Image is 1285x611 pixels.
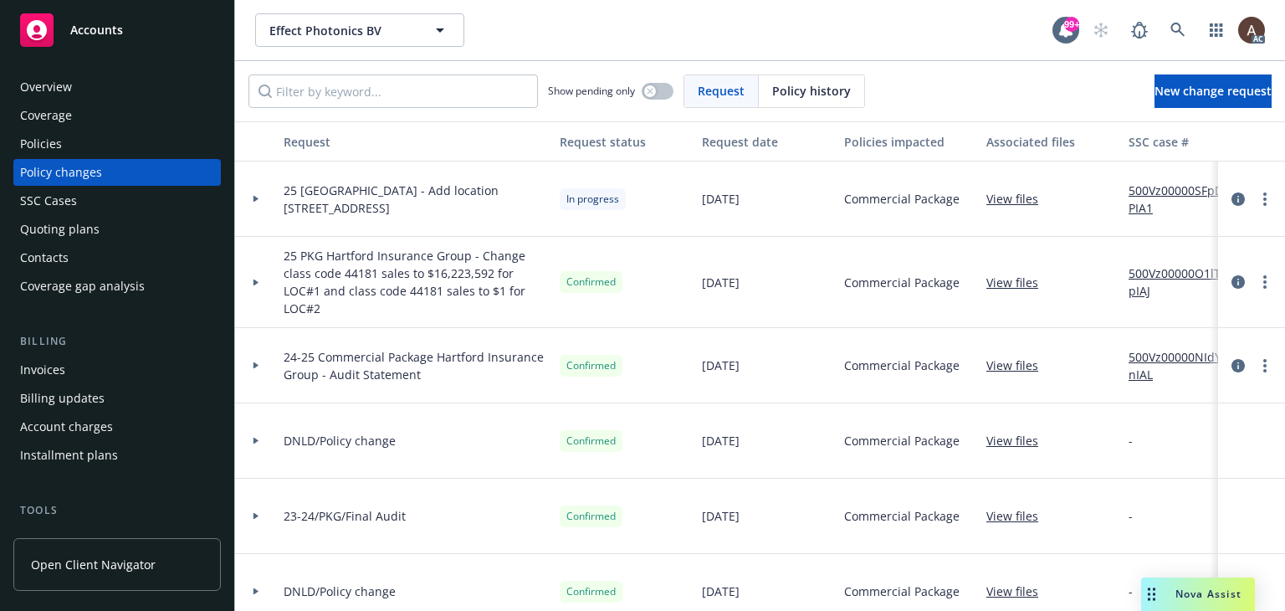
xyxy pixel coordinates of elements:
div: Quoting plans [20,216,100,243]
a: Overview [13,74,221,100]
div: Coverage gap analysis [20,273,145,300]
div: Contacts [20,244,69,271]
a: Coverage gap analysis [13,273,221,300]
a: 500Vz00000O1lTpIAJ [1129,264,1241,300]
span: - [1129,507,1133,525]
a: Billing updates [13,385,221,412]
div: Associated files [986,133,1115,151]
button: Associated files [980,121,1122,162]
span: Commercial Package [844,507,960,525]
a: 500Vz00000NIdYnIAL [1129,348,1241,383]
a: New change request [1154,74,1272,108]
a: SSC Cases [13,187,221,214]
a: Report a Bug [1123,13,1156,47]
span: [DATE] [702,432,740,449]
div: Drag to move [1141,578,1162,611]
div: Toggle Row Expanded [235,328,277,403]
a: View files [986,432,1052,449]
a: Policies [13,131,221,157]
a: Switch app [1200,13,1233,47]
a: Quoting plans [13,216,221,243]
button: Policies impacted [837,121,980,162]
span: Commercial Package [844,274,960,291]
span: Effect Photonics BV [269,22,414,39]
span: 24-25 Commercial Package Hartford Insurance Group - Audit Statement [284,348,546,383]
div: Invoices [20,357,65,383]
span: Confirmed [566,509,616,524]
span: In progress [566,192,619,207]
span: Commercial Package [844,357,960,374]
span: Policy history [772,82,851,100]
a: Policy changes [13,159,221,186]
button: Effect Photonics BV [255,13,464,47]
div: Toggle Row Expanded [235,162,277,237]
input: Filter by keyword... [248,74,538,108]
span: Confirmed [566,584,616,599]
a: circleInformation [1228,356,1248,376]
button: Request [277,121,553,162]
span: 25 [GEOGRAPHIC_DATA] - Add location [STREET_ADDRESS] [284,182,546,217]
a: Accounts [13,7,221,54]
div: Policy changes [20,159,102,186]
span: [DATE] [702,190,740,208]
div: Toggle Row Expanded [235,479,277,554]
span: [DATE] [702,274,740,291]
a: View files [986,190,1052,208]
a: Invoices [13,357,221,383]
div: Policies [20,131,62,157]
span: 25 PKG Hartford Insurance Group - Change class code 44181 sales to $16,223,592 for LOC#1 and clas... [284,247,546,317]
div: 99+ [1064,17,1079,32]
span: - [1129,583,1133,600]
a: circleInformation [1228,272,1248,292]
div: Policies impacted [844,133,973,151]
div: Installment plans [20,442,118,469]
span: Confirmed [566,275,616,290]
div: SSC case # [1129,133,1241,151]
div: Account charges [20,413,113,440]
a: circleInformation [1228,189,1248,209]
img: photo [1238,17,1265,44]
div: Tools [13,502,221,519]
span: [DATE] [702,583,740,600]
div: Request date [702,133,831,151]
a: Contacts [13,244,221,271]
a: Account charges [13,413,221,440]
div: Billing updates [20,385,105,412]
a: Start snowing [1084,13,1118,47]
span: Request [698,82,745,100]
div: Billing [13,333,221,350]
div: SSC Cases [20,187,77,214]
span: Commercial Package [844,583,960,600]
a: Search [1161,13,1195,47]
button: Request date [695,121,837,162]
span: Confirmed [566,358,616,373]
span: Commercial Package [844,432,960,449]
span: [DATE] [702,357,740,374]
div: Coverage [20,102,72,129]
a: View files [986,507,1052,525]
span: DNLD/Policy change [284,432,396,449]
a: more [1255,272,1275,292]
button: Nova Assist [1141,578,1255,611]
a: more [1255,356,1275,376]
span: Confirmed [566,434,616,449]
span: DNLD/Policy change [284,583,396,600]
a: 500Vz00000SFpDPIA1 [1129,182,1241,217]
div: Toggle Row Expanded [235,403,277,479]
div: Request [284,133,546,151]
span: 23-24/PKG/Final Audit [284,507,406,525]
a: Installment plans [13,442,221,469]
div: Request status [560,133,689,151]
a: more [1255,189,1275,209]
span: Commercial Package [844,190,960,208]
a: View files [986,357,1052,374]
div: Toggle Row Expanded [235,237,277,328]
div: Overview [20,74,72,100]
span: Accounts [70,23,123,37]
span: [DATE] [702,507,740,525]
button: SSC case # [1122,121,1247,162]
button: Request status [553,121,695,162]
span: Nova Assist [1175,587,1241,601]
span: Open Client Navigator [31,556,156,573]
span: Show pending only [548,84,635,98]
